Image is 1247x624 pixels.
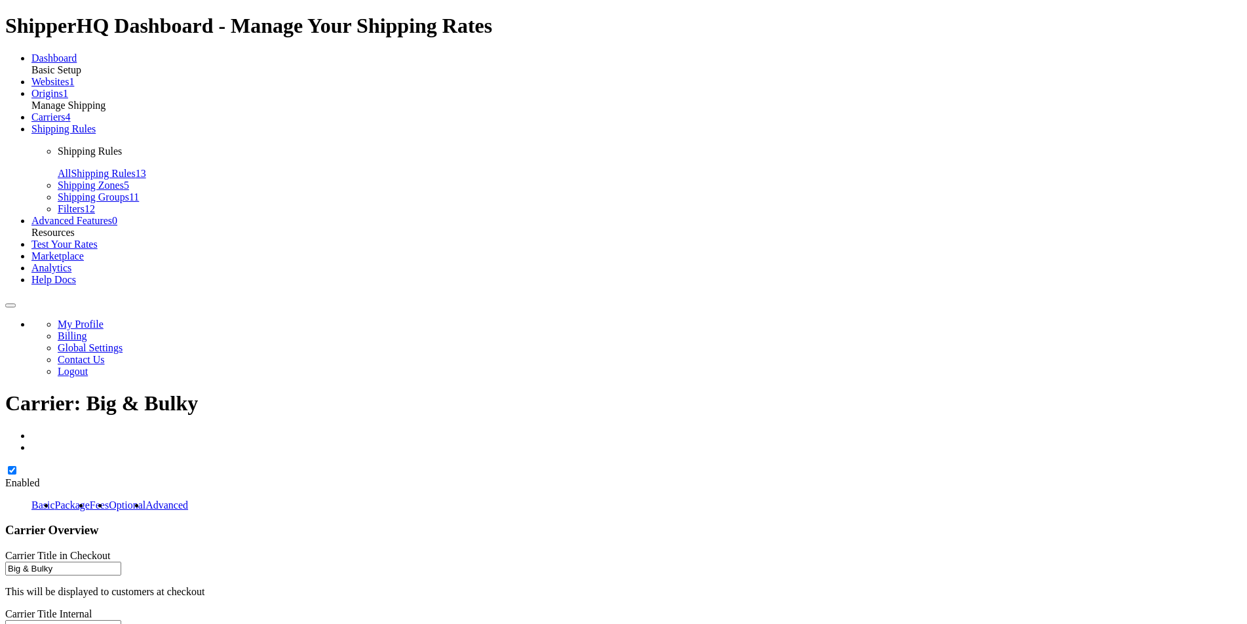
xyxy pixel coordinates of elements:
[58,319,104,330] a: My Profile
[58,354,1242,366] li: Contact Us
[31,215,1242,227] li: Advanced Features
[31,64,1242,76] div: Basic Setup
[31,274,76,285] a: Help Docs
[58,319,1242,330] li: My Profile
[66,111,71,123] span: 4
[31,239,1242,250] li: Test Your Rates
[31,215,112,226] span: Advanced Features
[58,168,146,179] a: AllShipping Rules13
[5,586,1242,598] p: This will be displayed to customers at checkout
[145,499,188,511] a: Advanced
[58,191,129,203] span: Shipping Groups
[31,262,71,273] a: Analytics
[69,76,74,87] span: 1
[31,100,1242,111] div: Manage Shipping
[31,227,1242,239] div: Resources
[58,146,1242,157] p: Shipping Rules
[58,342,123,353] a: Global Settings
[31,52,77,64] a: Dashboard
[5,550,110,561] label: Carrier Title in Checkout
[63,88,68,99] span: 1
[5,14,1242,38] h1: ShipperHQ Dashboard - Manage Your Shipping Rates
[31,88,1242,100] li: Origins
[58,191,1242,203] li: Shipping Groups
[31,499,55,511] a: Basic
[31,88,63,99] span: Origins
[31,111,71,123] a: Carriers4
[55,499,90,511] a: Package
[5,477,39,488] label: Enabled
[31,250,84,262] a: Marketplace
[58,342,1242,354] li: Global Settings
[31,52,1242,64] li: Dashboard
[5,391,1242,416] h1: Carrier: Big & Bulky
[136,168,146,179] span: 13
[58,168,136,179] span: All Shipping Rules
[31,239,98,250] a: Test Your Rates
[5,523,1242,537] h3: Carrier Overview
[58,203,95,214] a: Filters12
[31,262,1242,274] li: Analytics
[5,608,92,619] label: Carrier Title Internal
[109,499,145,511] a: Optional
[31,111,66,123] span: Carriers
[58,180,124,191] span: Shipping Zones
[5,303,16,307] button: Open Resource Center
[31,250,1242,262] li: Marketplace
[129,191,139,203] span: 11
[31,88,68,99] a: Origins1
[31,76,69,87] span: Websites
[31,76,1242,88] li: Websites
[85,203,95,214] span: 12
[31,76,74,87] a: Websites1
[58,330,86,341] a: Billing
[58,203,1242,215] li: Filters
[112,215,117,226] span: 0
[58,354,105,365] a: Contact Us
[58,203,85,214] span: Filters
[124,180,129,191] span: 5
[31,111,1242,123] li: Carriers
[58,366,88,377] a: Logout
[31,215,117,226] a: Advanced Features0
[58,180,1242,191] li: Shipping Zones
[58,366,1242,378] li: Logout
[58,180,129,191] a: Shipping Zones5
[31,123,1242,215] li: Shipping Rules
[31,123,96,134] a: Shipping Rules
[90,499,109,511] a: Fees
[58,330,1242,342] li: Billing
[31,274,1242,286] li: Help Docs
[58,191,139,203] a: Shipping Groups11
